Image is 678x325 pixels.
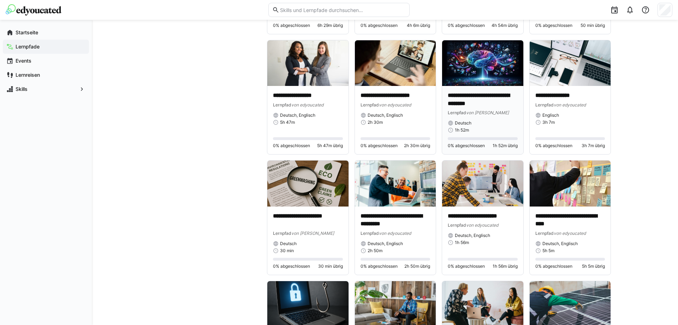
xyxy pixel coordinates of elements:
span: Lernpfad [361,231,379,236]
span: 0% abgeschlossen [448,263,485,269]
span: Deutsch, Englisch [368,112,403,118]
span: Deutsch, Englisch [542,241,578,246]
span: Deutsch [455,120,471,126]
span: 0% abgeschlossen [273,263,310,269]
span: 0% abgeschlossen [535,263,572,269]
span: 5h 5m übrig [582,263,605,269]
span: 2h 50m [368,248,382,254]
span: Lernpfad [535,231,554,236]
span: von edyoucated [466,222,498,228]
span: 0% abgeschlossen [361,23,398,28]
span: 1h 52m [455,127,469,133]
span: von [PERSON_NAME] [466,110,509,115]
span: 1h 56m [455,240,469,245]
span: von [PERSON_NAME] [291,231,334,236]
span: 5h 5m [542,248,554,254]
span: Deutsch [280,241,297,246]
span: 2h 30m [368,120,383,125]
span: Lernpfad [273,231,291,236]
span: 0% abgeschlossen [448,143,485,149]
span: Deutsch, Englisch [280,112,315,118]
span: 6h 29m übrig [317,23,343,28]
span: 4h 6m übrig [407,23,430,28]
span: 5h 47m [280,120,295,125]
span: Lernpfad [448,110,466,115]
span: von edyoucated [554,231,586,236]
span: Deutsch, Englisch [455,233,490,238]
span: 3h 7m [542,120,555,125]
span: 1h 52m übrig [493,143,518,149]
span: 4h 54m übrig [492,23,518,28]
span: von edyoucated [379,231,411,236]
span: 2h 50m übrig [404,263,430,269]
img: image [355,40,436,86]
span: Englisch [542,112,559,118]
input: Skills und Lernpfade durchsuchen… [279,7,406,13]
span: 0% abgeschlossen [361,143,398,149]
span: 0% abgeschlossen [535,143,572,149]
span: 0% abgeschlossen [273,23,310,28]
img: image [530,40,611,86]
span: Lernpfad [448,222,466,228]
img: image [267,161,349,206]
span: von edyoucated [291,102,323,108]
span: 0% abgeschlossen [273,143,310,149]
span: 0% abgeschlossen [361,263,398,269]
span: von edyoucated [554,102,586,108]
span: Lernpfad [273,102,291,108]
span: von edyoucated [379,102,411,108]
span: Lernpfad [361,102,379,108]
span: Lernpfad [535,102,554,108]
span: 5h 47m übrig [317,143,343,149]
img: image [267,40,349,86]
span: Deutsch, Englisch [368,241,403,246]
img: image [355,161,436,206]
span: 30 min [280,248,294,254]
span: 2h 30m übrig [404,143,430,149]
img: image [442,161,523,206]
span: 30 min übrig [318,263,343,269]
img: image [442,40,523,86]
img: image [530,161,611,206]
span: 1h 56m übrig [493,263,518,269]
span: 50 min übrig [581,23,605,28]
span: 0% abgeschlossen [448,23,485,28]
span: 0% abgeschlossen [535,23,572,28]
span: 3h 7m übrig [582,143,605,149]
